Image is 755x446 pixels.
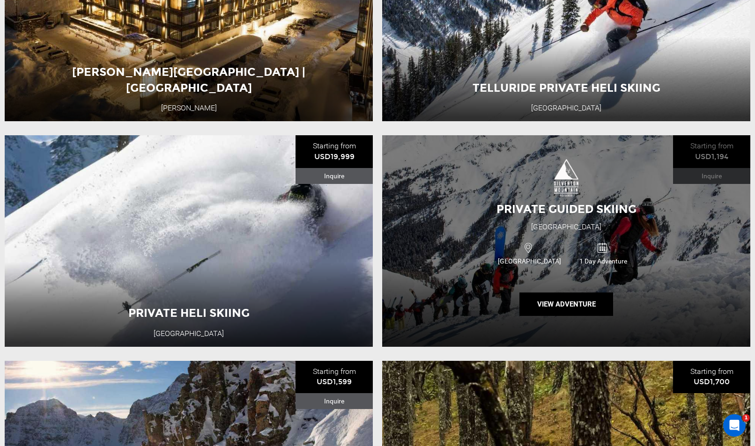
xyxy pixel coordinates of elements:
span: 1 Day Adventure [567,256,640,266]
span: 1 [742,414,750,422]
button: View Adventure [519,292,613,316]
span: [GEOGRAPHIC_DATA] [493,256,566,266]
div: [GEOGRAPHIC_DATA] [531,222,601,233]
img: images [554,159,578,197]
iframe: Intercom live chat [723,414,746,437]
span: Private Guided Skiing [496,202,637,216]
